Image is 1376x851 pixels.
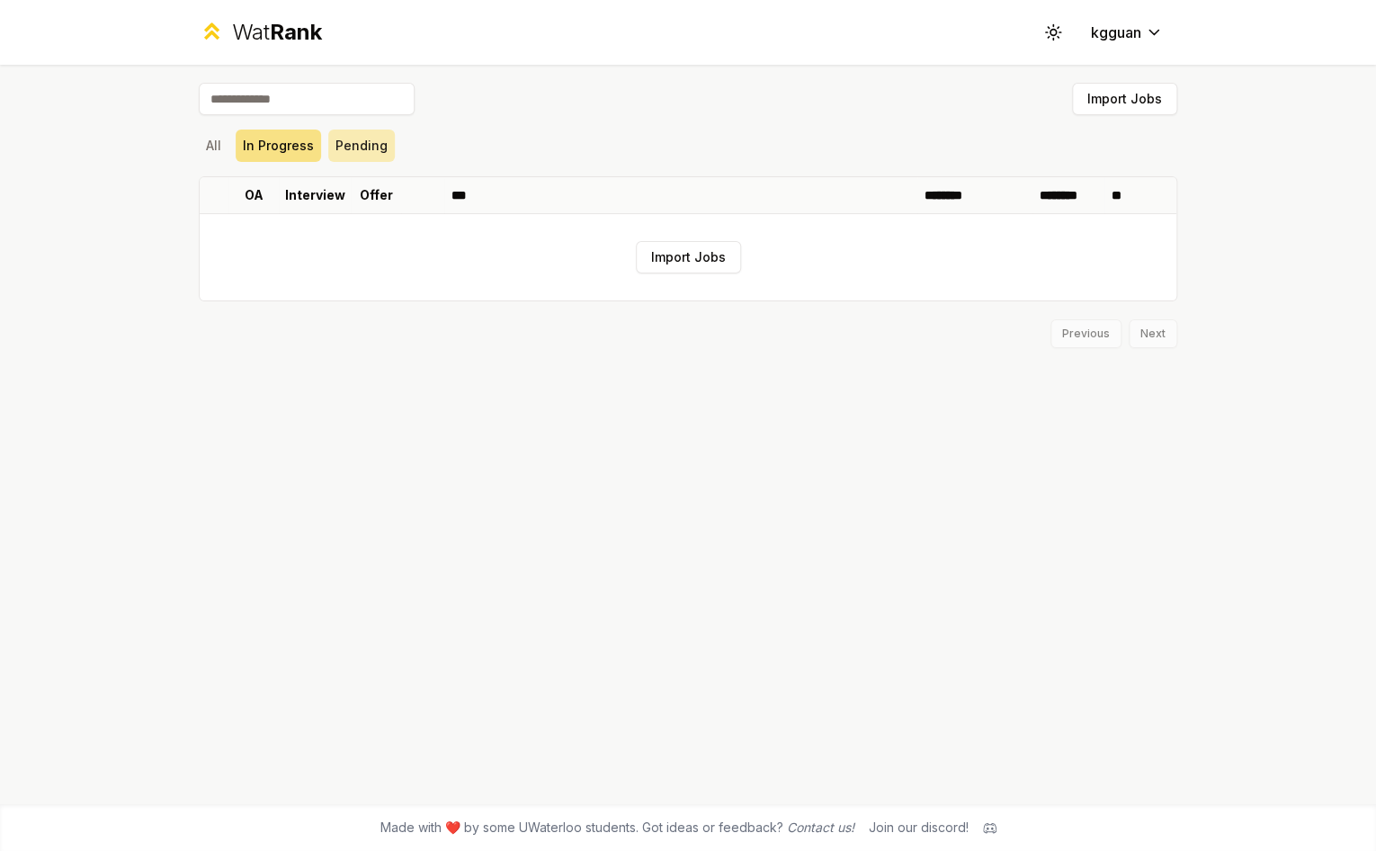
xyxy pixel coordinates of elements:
p: OA [245,186,264,204]
button: Import Jobs [1072,83,1177,115]
a: WatRank [199,18,322,47]
span: Rank [270,19,322,45]
button: Import Jobs [636,241,741,273]
div: Wat [232,18,322,47]
a: Contact us! [787,820,854,835]
button: kgguan [1077,16,1177,49]
span: kgguan [1091,22,1141,43]
button: Pending [328,130,395,162]
span: Made with ❤️ by some UWaterloo students. Got ideas or feedback? [380,819,854,837]
button: In Progress [236,130,321,162]
p: Offer [360,186,393,204]
p: Interview [285,186,345,204]
button: All [199,130,228,162]
div: Join our discord! [869,819,969,837]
